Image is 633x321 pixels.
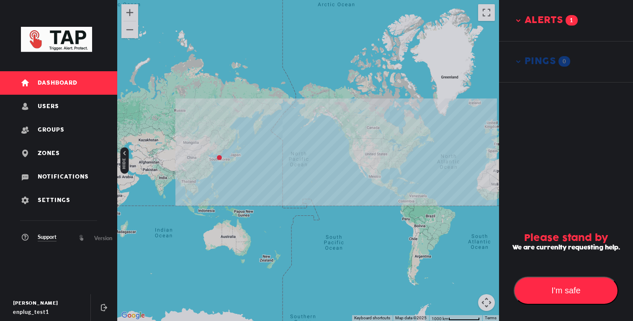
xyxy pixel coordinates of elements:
[38,127,64,133] span: Groups
[13,299,82,308] div: [PERSON_NAME]
[38,104,59,110] span: Users
[119,310,147,321] img: Google
[395,316,427,320] span: Map data ©2025
[354,315,390,321] button: Keyboard shortcuts
[38,150,60,157] span: Zones
[94,234,112,242] span: Version
[38,80,77,86] span: Dashboard
[38,233,57,241] span: Support
[503,233,629,244] h3: Please stand by
[503,244,629,251] h5: We are currenlty requesting help.
[121,148,129,174] button: hide
[478,294,495,311] button: Map camera controls
[13,308,82,316] div: enplug_test1
[119,310,147,321] a: Open this area in Google Maps (opens a new window)
[525,15,563,26] span: alerts
[121,21,138,38] button: Zoom out
[432,316,448,321] span: 1000 km
[121,158,129,169] span: hide
[38,174,89,180] span: Notifications
[478,4,495,21] button: Toggle fullscreen view
[121,4,138,21] button: Zoom in
[485,316,497,320] a: Terms (opens in new tab)
[38,197,70,204] span: Settings
[21,233,57,242] a: Support
[429,315,482,321] button: Map Scale: 1000 km per 71 pixels
[514,277,618,305] button: I'm safe
[566,15,577,25] span: 1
